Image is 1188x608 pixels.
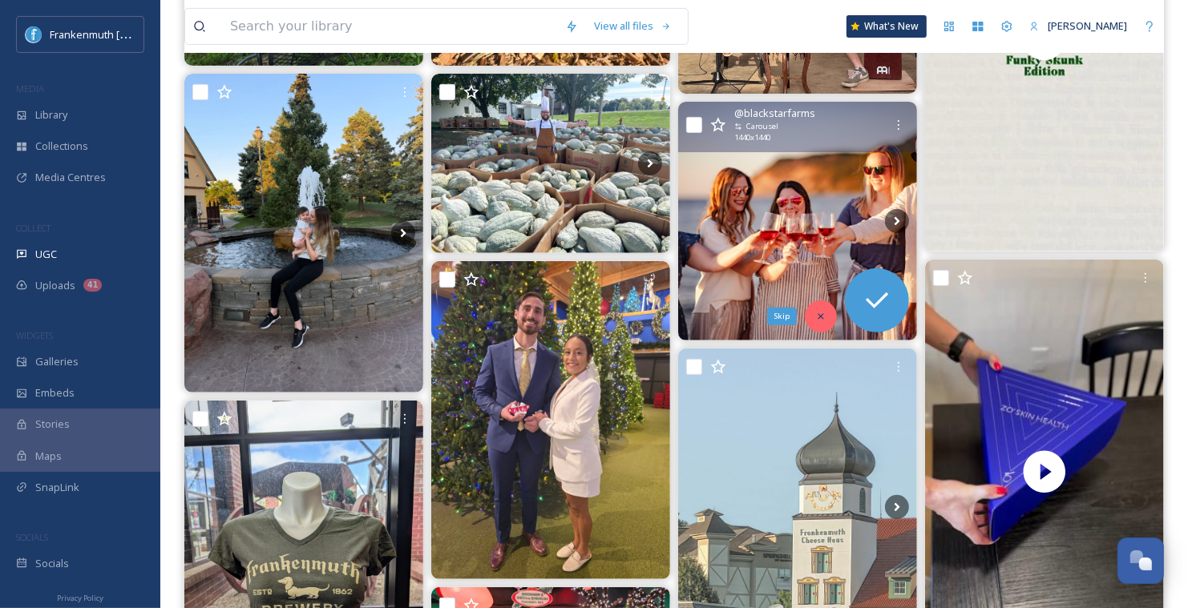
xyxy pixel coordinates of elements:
span: [PERSON_NAME] [1048,18,1127,33]
a: View all files [586,10,680,42]
a: Privacy Policy [57,587,103,606]
span: COLLECT [16,222,51,234]
span: Privacy Policy [57,593,103,603]
img: Social%20Media%20PFP%202025.jpg [26,26,42,42]
div: 41 [83,279,102,292]
button: Open Chat [1117,538,1164,584]
img: ✨ Tomorrow marks the return of one of our favorite seasonal traditions — locally sourced Blue Hub... [431,74,670,253]
span: @ blackstarfarms [734,106,815,121]
span: Maps [35,449,62,464]
a: [PERSON_NAME] [1021,10,1135,42]
span: WIDGETS [16,329,53,341]
span: Uploads [35,278,75,293]
input: Search your library [222,9,557,44]
img: #frankenmuth ⛲️ [184,74,423,392]
span: Stories [35,417,70,432]
span: 1440 x 1440 [734,132,770,143]
span: Collections [35,139,88,154]
span: Media Centres [35,170,106,185]
span: SOCIALS [16,531,48,543]
span: MEDIA [16,83,44,95]
img: ☀️🍷 Northern Michigan isn’t done with warm days just yet—and we’re soaking up every last one!⁠ ⁠ ... [678,102,917,340]
span: Embeds [35,385,75,401]
img: Congratulations to Julia and Mark, who were married today and celebrated with a visit to Bronner'... [431,261,670,579]
a: What's New [847,15,927,38]
span: Socials [35,556,69,571]
span: Frankenmuth [US_STATE] [50,26,171,42]
span: SnapLink [35,480,79,495]
span: Galleries [35,354,79,369]
span: Carousel [746,121,778,132]
span: UGC [35,247,57,262]
div: Skip [767,308,797,325]
span: Library [35,107,67,123]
